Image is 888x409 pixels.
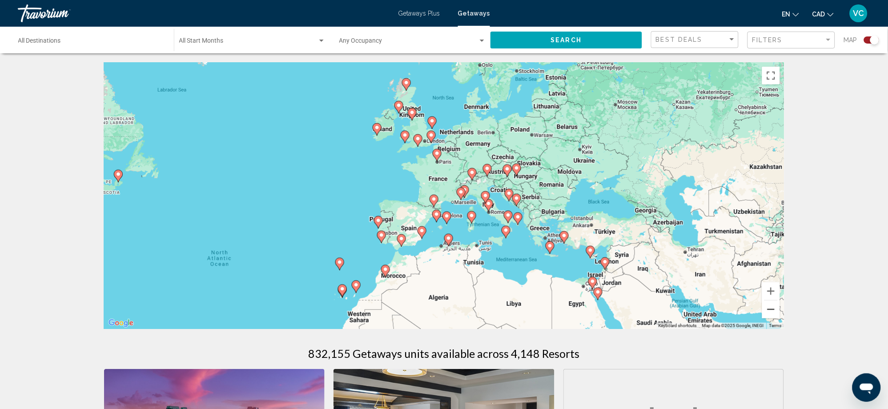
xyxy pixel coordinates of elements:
span: Search [551,37,582,44]
span: VC [853,9,864,18]
button: Change currency [812,8,834,20]
button: Zoom out [762,301,780,318]
span: Best Deals [656,36,703,43]
img: Google [106,317,136,329]
span: CAD [812,11,825,18]
iframe: Button to launch messaging window [852,373,881,402]
span: Filters [752,36,783,44]
span: Map [844,34,857,46]
button: Change language [782,8,799,20]
h1: 832,155 Getaways units available across 4,148 Resorts [309,347,580,360]
button: Zoom in [762,282,780,300]
button: User Menu [847,4,870,23]
button: Toggle fullscreen view [762,67,780,84]
a: Open this area in Google Maps (opens a new window) [106,317,136,329]
span: en [782,11,791,18]
a: Terms [769,323,782,328]
button: Keyboard shortcuts [659,323,697,329]
a: Travorium [18,4,390,22]
mat-select: Sort by [656,36,736,44]
a: Getaways Plus [398,10,440,17]
button: Search [490,32,642,48]
span: Map data ©2025 Google, INEGI [702,323,764,328]
a: Getaways [458,10,490,17]
button: Filter [747,31,835,49]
